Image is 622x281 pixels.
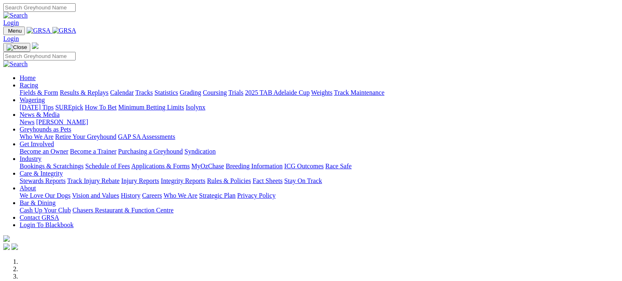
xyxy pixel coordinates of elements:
[20,104,54,111] a: [DATE] Tips
[3,52,76,60] input: Search
[184,148,216,155] a: Syndication
[245,89,310,96] a: 2025 TAB Adelaide Cup
[20,221,74,228] a: Login To Blackbook
[20,89,619,96] div: Racing
[3,27,25,35] button: Toggle navigation
[20,82,38,89] a: Racing
[118,133,175,140] a: GAP SA Assessments
[7,44,27,51] img: Close
[284,163,323,169] a: ICG Outcomes
[3,60,28,68] img: Search
[334,89,384,96] a: Track Maintenance
[20,140,54,147] a: Get Involved
[85,104,117,111] a: How To Bet
[325,163,351,169] a: Race Safe
[3,243,10,250] img: facebook.svg
[155,89,178,96] a: Statistics
[85,163,130,169] a: Schedule of Fees
[20,192,619,199] div: About
[253,177,283,184] a: Fact Sheets
[121,177,159,184] a: Injury Reports
[20,207,619,214] div: Bar & Dining
[70,148,117,155] a: Become a Trainer
[135,89,153,96] a: Tracks
[203,89,227,96] a: Coursing
[20,207,71,214] a: Cash Up Your Club
[55,133,117,140] a: Retire Your Greyhound
[237,192,276,199] a: Privacy Policy
[20,185,36,192] a: About
[131,163,190,169] a: Applications & Forms
[3,235,10,242] img: logo-grsa-white.png
[164,192,198,199] a: Who We Are
[121,192,140,199] a: History
[20,126,71,133] a: Greyhounds as Pets
[67,177,119,184] a: Track Injury Rebate
[180,89,201,96] a: Grading
[20,148,68,155] a: Become an Owner
[72,207,173,214] a: Chasers Restaurant & Function Centre
[3,3,76,12] input: Search
[311,89,332,96] a: Weights
[226,163,283,169] a: Breeding Information
[20,155,41,162] a: Industry
[20,177,65,184] a: Stewards Reports
[20,118,619,126] div: News & Media
[20,118,34,125] a: News
[228,89,243,96] a: Trials
[36,118,88,125] a: [PERSON_NAME]
[20,89,58,96] a: Fields & Form
[110,89,134,96] a: Calendar
[20,104,619,111] div: Wagering
[191,163,224,169] a: MyOzChase
[20,177,619,185] div: Care & Integrity
[20,96,45,103] a: Wagering
[199,192,236,199] a: Strategic Plan
[207,177,251,184] a: Rules & Policies
[20,170,63,177] a: Care & Integrity
[8,28,22,34] span: Menu
[52,27,76,34] img: GRSA
[118,104,184,111] a: Minimum Betting Limits
[27,27,51,34] img: GRSA
[55,104,83,111] a: SUREpick
[60,89,108,96] a: Results & Replays
[20,111,60,118] a: News & Media
[20,133,54,140] a: Who We Are
[20,133,619,140] div: Greyhounds as Pets
[3,35,19,42] a: Login
[3,43,30,52] button: Toggle navigation
[186,104,205,111] a: Isolynx
[3,19,19,26] a: Login
[142,192,162,199] a: Careers
[3,12,28,19] img: Search
[20,199,56,206] a: Bar & Dining
[20,214,59,221] a: Contact GRSA
[20,192,70,199] a: We Love Our Dogs
[32,42,38,49] img: logo-grsa-white.png
[118,148,183,155] a: Purchasing a Greyhound
[20,163,619,170] div: Industry
[284,177,322,184] a: Stay On Track
[20,148,619,155] div: Get Involved
[11,243,18,250] img: twitter.svg
[161,177,205,184] a: Integrity Reports
[20,163,83,169] a: Bookings & Scratchings
[20,74,36,81] a: Home
[72,192,119,199] a: Vision and Values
